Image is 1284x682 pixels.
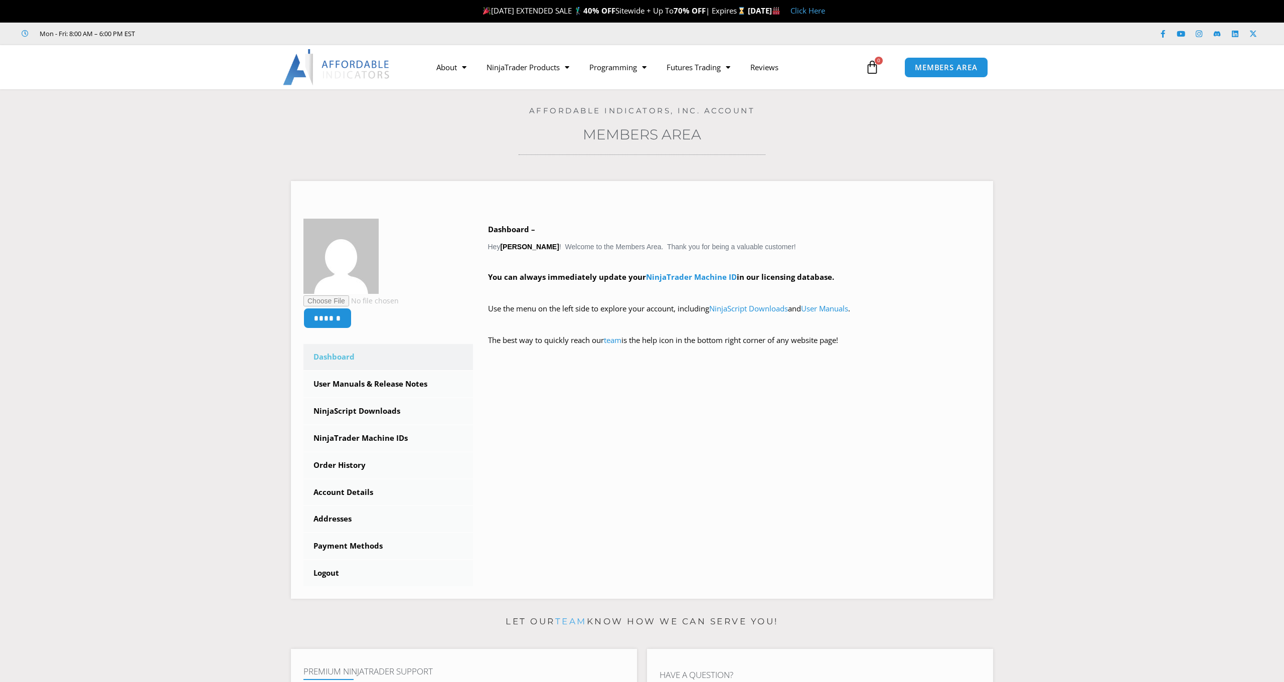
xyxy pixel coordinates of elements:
[583,6,615,16] strong: 40% OFF
[283,49,391,85] img: LogoAI | Affordable Indicators – NinjaTrader
[801,303,848,313] a: User Manuals
[579,56,657,79] a: Programming
[488,272,834,282] strong: You can always immediately update your in our licensing database.
[303,452,473,478] a: Order History
[303,560,473,586] a: Logout
[646,272,737,282] a: NinjaTrader Machine ID
[674,6,706,16] strong: 70% OFF
[488,302,981,330] p: Use the menu on the left side to explore your account, including and .
[303,371,473,397] a: User Manuals & Release Notes
[709,303,788,313] a: NinjaScript Downloads
[772,7,780,15] img: 🏭
[149,29,299,39] iframe: Customer reviews powered by Trustpilot
[303,398,473,424] a: NinjaScript Downloads
[915,64,978,71] span: MEMBERS AREA
[303,533,473,559] a: Payment Methods
[529,106,755,115] a: Affordable Indicators, Inc. Account
[740,56,788,79] a: Reviews
[303,344,473,586] nav: Account pages
[555,616,587,626] a: team
[303,506,473,532] a: Addresses
[875,57,883,65] span: 0
[904,57,988,78] a: MEMBERS AREA
[748,6,780,16] strong: [DATE]
[850,53,894,82] a: 0
[303,219,379,294] img: 6cf48d6731805456bc9a3963a50e3b0f30c8a7b793021f84b2f5e620bbbf8e9a
[37,28,135,40] span: Mon - Fri: 8:00 AM – 6:00 PM EST
[657,56,740,79] a: Futures Trading
[480,6,747,16] span: [DATE] EXTENDED SALE 🏌️‍♂️ Sitewide + Up To | Expires
[488,223,981,362] div: Hey ! Welcome to the Members Area. Thank you for being a valuable customer!
[426,56,863,79] nav: Menu
[738,7,745,15] img: ⌛
[303,425,473,451] a: NinjaTrader Machine IDs
[604,335,621,345] a: team
[500,243,559,251] strong: [PERSON_NAME]
[660,670,981,680] h4: Have A Question?
[303,666,624,676] h4: Premium NinjaTrader Support
[476,56,579,79] a: NinjaTrader Products
[583,126,701,143] a: Members Area
[426,56,476,79] a: About
[303,479,473,505] a: Account Details
[483,7,491,15] img: 🎉
[291,614,993,630] p: Let our know how we can serve you!
[790,6,825,16] a: Click Here
[303,344,473,370] a: Dashboard
[488,224,535,234] b: Dashboard –
[488,333,981,362] p: The best way to quickly reach our is the help icon in the bottom right corner of any website page!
